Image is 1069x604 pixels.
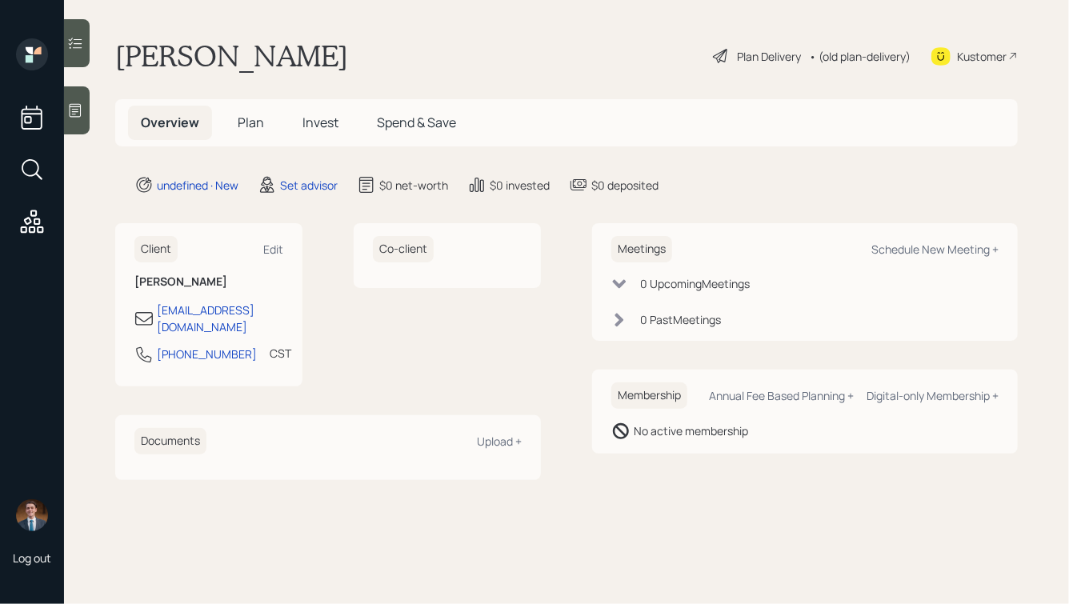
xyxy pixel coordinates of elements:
div: [PHONE_NUMBER] [157,346,257,362]
div: Set advisor [280,177,338,194]
div: 0 Past Meeting s [640,311,721,328]
div: $0 invested [490,177,550,194]
div: • (old plan-delivery) [809,48,911,65]
div: Annual Fee Based Planning + [709,388,854,403]
h1: [PERSON_NAME] [115,38,348,74]
h6: Co-client [373,236,434,262]
div: undefined · New [157,177,238,194]
div: Kustomer [957,48,1007,65]
div: 0 Upcoming Meeting s [640,275,750,292]
img: hunter_neumayer.jpg [16,499,48,531]
div: Log out [13,550,51,566]
div: Edit [263,242,283,257]
div: $0 net-worth [379,177,448,194]
span: Overview [141,114,199,131]
span: Invest [302,114,338,131]
div: No active membership [634,422,748,439]
h6: [PERSON_NAME] [134,275,283,289]
span: Plan [238,114,264,131]
div: Digital-only Membership + [867,388,999,403]
h6: Membership [611,382,687,409]
div: $0 deposited [591,177,659,194]
span: Spend & Save [377,114,456,131]
div: [EMAIL_ADDRESS][DOMAIN_NAME] [157,302,283,335]
div: Plan Delivery [737,48,801,65]
div: Upload + [477,434,522,449]
div: Schedule New Meeting + [871,242,999,257]
h6: Meetings [611,236,672,262]
div: CST [270,345,291,362]
h6: Client [134,236,178,262]
h6: Documents [134,428,206,454]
